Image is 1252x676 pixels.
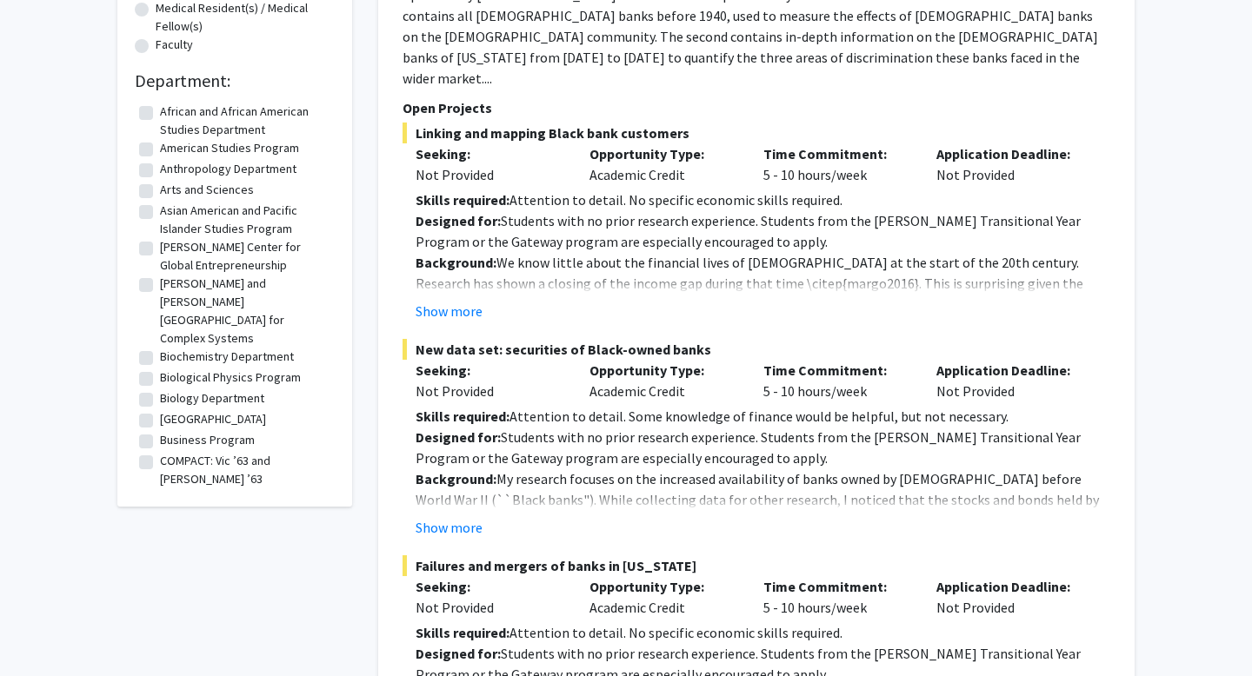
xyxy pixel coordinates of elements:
p: Time Commitment: [763,576,911,597]
div: 5 - 10 hours/week [750,360,924,401]
strong: Designed for: [416,645,501,662]
p: Time Commitment: [763,360,911,381]
button: Show more [416,301,483,321]
span: New data set: securities of Black-owned banks [403,339,1110,360]
strong: Background: [416,254,496,271]
label: [PERSON_NAME] and [PERSON_NAME][GEOGRAPHIC_DATA] for Complex Systems [160,275,330,348]
p: Application Deadline: [936,576,1084,597]
label: COMPACT: Vic ’63 and [PERSON_NAME] ’63 [PERSON_NAME] Center for Community Partnerships and Civic ... [160,452,330,543]
label: African and African American Studies Department [160,103,330,139]
strong: Skills required: [416,624,509,641]
div: Not Provided [923,360,1097,401]
label: Biology Department [160,389,264,408]
iframe: Chat [13,598,74,663]
label: Asian American and Pacific Islander Studies Program [160,202,330,238]
p: Students with no prior research experience. Students from the [PERSON_NAME] Transitional Year Pro... [416,427,1110,468]
p: Students with no prior research experience. Students from the [PERSON_NAME] Transitional Year Pro... [416,210,1110,252]
p: Attention to detail. No specific economic skills required. [416,189,1110,210]
label: American Studies Program [160,139,299,157]
p: Application Deadline: [936,143,1084,164]
p: Application Deadline: [936,360,1084,381]
div: Not Provided [416,381,563,401]
div: Not Provided [416,164,563,185]
strong: Skills required: [416,408,509,425]
p: Seeking: [416,143,563,164]
div: Academic Credit [576,576,750,618]
p: Attention to detail. No specific economic skills required. [416,622,1110,643]
strong: Designed for: [416,428,501,446]
label: Biological Physics Program [160,368,301,387]
div: 5 - 10 hours/week [750,143,924,185]
p: Opportunity Type: [589,576,737,597]
div: Not Provided [416,597,563,618]
label: Arts and Sciences [160,181,254,199]
div: Academic Credit [576,143,750,185]
p: Open Projects [403,97,1110,118]
p: Seeking: [416,360,563,381]
span: Failures and mergers of banks in [US_STATE] [403,555,1110,576]
span: Linking and mapping Black bank customers [403,123,1110,143]
p: We know little about the financial lives of [DEMOGRAPHIC_DATA] at the start of the 20th century. ... [416,252,1110,356]
label: [GEOGRAPHIC_DATA] [160,410,266,428]
div: Not Provided [923,143,1097,185]
label: Anthropology Department [160,160,296,178]
strong: Background: [416,470,496,487]
p: Attention to detail. Some knowledge of finance would be helpful, but not necessary. [416,406,1110,427]
div: 5 - 10 hours/week [750,576,924,618]
label: Biochemistry Department [160,348,294,366]
strong: Designed for: [416,212,501,229]
p: Seeking: [416,576,563,597]
div: Academic Credit [576,360,750,401]
p: Opportunity Type: [589,143,737,164]
p: Opportunity Type: [589,360,737,381]
div: Not Provided [923,576,1097,618]
strong: Skills required: [416,191,509,209]
button: Show more [416,517,483,538]
label: Business Program [160,431,255,449]
p: My research focuses on the increased availability of banks owned by [DEMOGRAPHIC_DATA] before Wor... [416,468,1110,573]
label: Faculty [156,36,193,54]
label: [PERSON_NAME] Center for Global Entrepreneurship [160,238,330,275]
h2: Department: [135,70,335,91]
p: Time Commitment: [763,143,911,164]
